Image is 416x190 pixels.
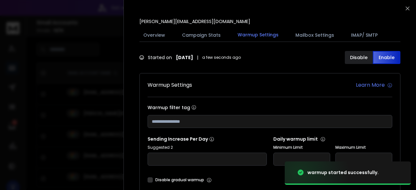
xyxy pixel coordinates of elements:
div: warmup started successfully. [307,169,379,176]
p: Daily warmup limit [273,136,393,142]
button: Disable [345,51,373,64]
p: Sending Increase Per Day [148,136,267,142]
strong: [DATE] [176,54,193,61]
label: Maximum Limit [335,145,392,150]
button: Mailbox Settings [292,28,338,42]
h1: Warmup Settings [148,81,192,89]
p: Suggested 2 [148,145,267,150]
button: Overview [139,28,169,42]
button: IMAP/ SMTP [347,28,382,42]
span: a few seconds ago [202,55,241,60]
label: Disable gradual warmup [155,177,204,183]
label: Warmup filter tag [148,105,392,110]
div: Started on [139,54,241,61]
button: Campaign Stats [178,28,225,42]
button: Warmup Settings [234,28,282,43]
a: Learn More [356,81,392,89]
button: Enable [373,51,401,64]
button: DisableEnable [345,51,400,64]
label: Minimum Limit [273,145,330,150]
span: | [197,54,198,61]
p: [PERSON_NAME][EMAIL_ADDRESS][DOMAIN_NAME] [139,18,250,25]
